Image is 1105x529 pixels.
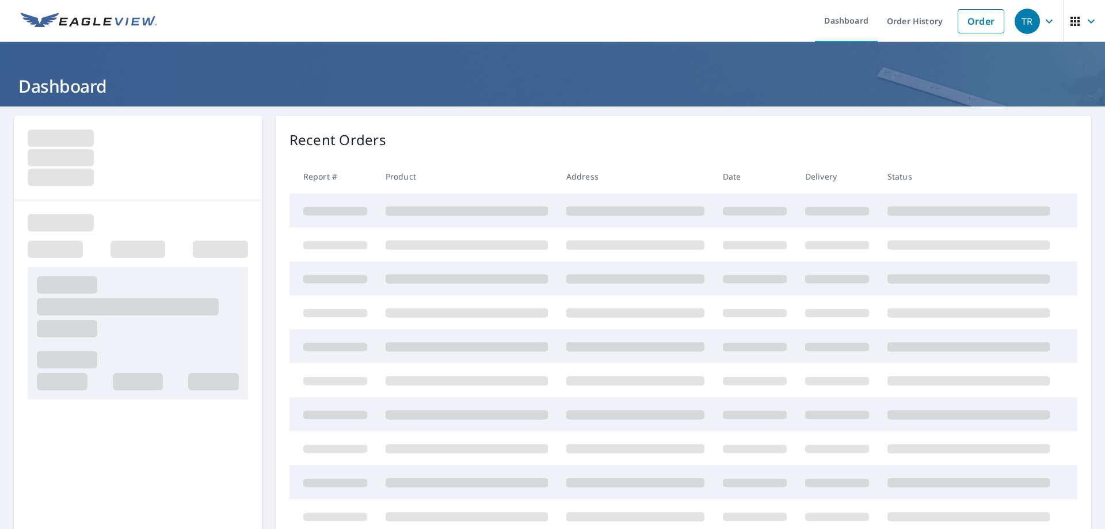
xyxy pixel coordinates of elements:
th: Delivery [796,159,878,193]
img: EV Logo [21,13,157,30]
div: TR [1015,9,1040,34]
th: Report # [289,159,376,193]
a: Order [958,9,1004,33]
th: Address [557,159,714,193]
th: Status [878,159,1059,193]
p: Recent Orders [289,130,386,150]
th: Product [376,159,557,193]
th: Date [714,159,796,193]
h1: Dashboard [14,74,1091,98]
